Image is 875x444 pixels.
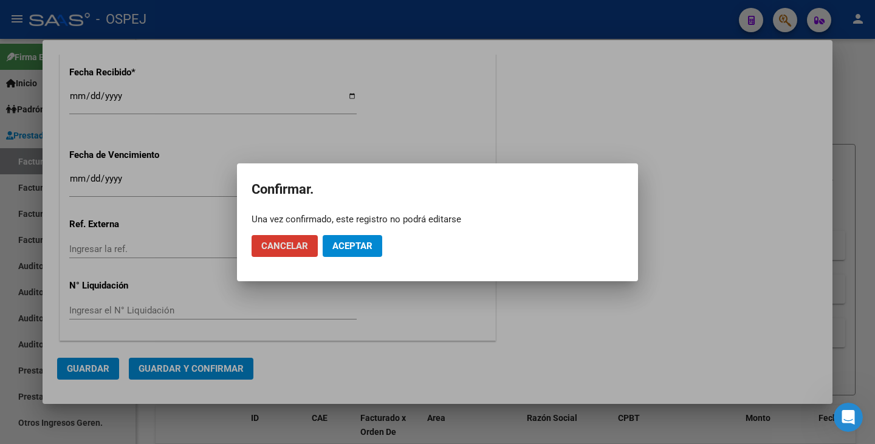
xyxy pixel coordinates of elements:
h2: Confirmar. [252,178,623,201]
button: Cancelar [252,235,318,257]
iframe: Intercom live chat [834,403,863,432]
span: Cancelar [261,241,308,251]
button: Aceptar [323,235,382,257]
div: Una vez confirmado, este registro no podrá editarse [252,213,623,225]
span: Aceptar [332,241,372,251]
